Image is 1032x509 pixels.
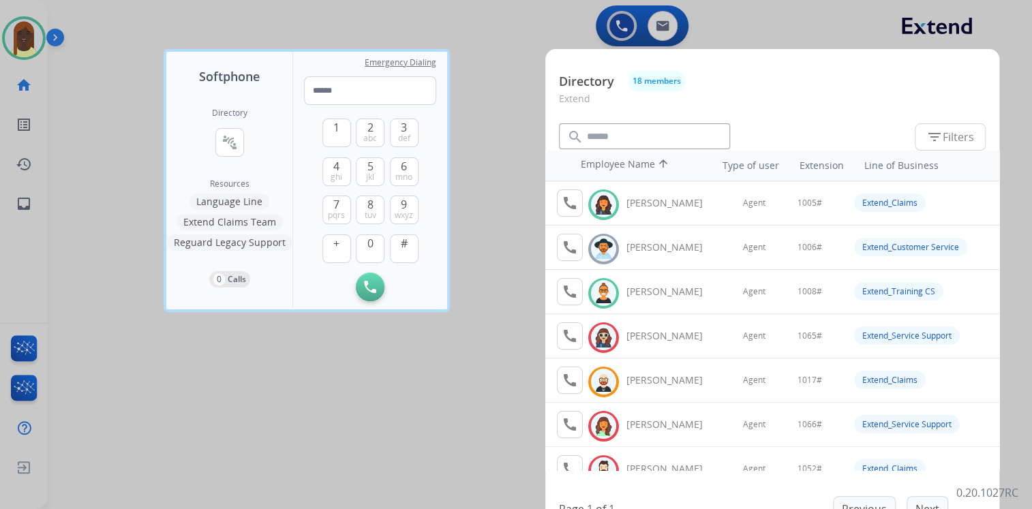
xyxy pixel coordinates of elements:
span: abc [363,133,377,144]
span: Agent [743,463,765,474]
th: Type of user [703,152,786,179]
span: 1066# [798,419,822,430]
span: 0 [367,235,374,251]
span: jkl [366,172,374,183]
button: 6mno [390,157,419,186]
div: Extend_Claims [854,459,926,478]
th: Employee Name [574,151,697,181]
img: call-button [364,281,376,293]
span: 1065# [798,330,822,341]
img: avatar [594,416,613,437]
img: avatar [594,283,613,304]
mat-icon: arrow_upward [655,157,671,174]
button: 4ghi [322,157,351,186]
div: [PERSON_NAME] [626,373,718,387]
img: avatar [594,238,613,260]
span: Resources [210,179,249,189]
div: Extend_Service Support [854,415,960,433]
button: # [390,234,419,263]
span: Agent [743,419,765,430]
div: Extend_Service Support [854,326,960,345]
span: mno [395,172,412,183]
button: Filters [915,123,986,151]
img: avatar [594,460,613,481]
button: Extend Claims Team [177,214,283,230]
span: 1017# [798,375,822,386]
span: 9 [401,196,407,213]
span: ghi [331,172,342,183]
span: def [398,133,410,144]
span: + [333,235,339,251]
mat-icon: call [562,239,578,256]
span: Emergency Dialing [365,57,436,68]
div: [PERSON_NAME] [626,285,718,298]
button: 5jkl [356,157,384,186]
button: 0 [356,234,384,263]
span: Softphone [199,67,260,86]
span: 1005# [798,198,822,209]
button: + [322,234,351,263]
span: 7 [333,196,339,213]
span: pqrs [328,210,345,221]
span: wxyz [395,210,413,221]
span: Filters [926,129,974,145]
button: 1 [322,119,351,147]
mat-icon: filter_list [926,129,943,145]
span: 1006# [798,242,822,253]
p: 0 [213,273,225,286]
span: 4 [333,158,339,174]
button: 8tuv [356,196,384,224]
button: 3def [390,119,419,147]
span: 1052# [798,463,822,474]
p: 0.20.1027RC [956,484,1018,501]
div: Extend_Training CS [854,282,943,300]
span: # [401,235,408,251]
span: 6 [401,158,407,174]
img: avatar [594,194,613,215]
div: [PERSON_NAME] [626,329,718,343]
span: Agent [743,198,765,209]
div: Extend_Claims [854,194,926,212]
span: 5 [367,158,374,174]
div: [PERSON_NAME] [626,418,718,431]
button: 18 members [628,71,686,91]
span: 1008# [798,286,822,297]
th: Extension [792,152,850,179]
button: 9wxyz [390,196,419,224]
p: Calls [228,273,246,286]
button: 7pqrs [322,196,351,224]
span: 1 [333,119,339,136]
p: Extend [559,91,986,117]
mat-icon: call [562,195,578,211]
p: Directory [559,72,614,91]
mat-icon: search [567,129,583,145]
div: [PERSON_NAME] [626,462,718,476]
th: Line of Business [857,152,992,179]
mat-icon: call [562,283,578,300]
button: 2abc [356,119,384,147]
div: Extend_Claims [854,371,926,389]
mat-icon: call [562,328,578,344]
span: Agent [743,375,765,386]
span: Agent [743,330,765,341]
span: tuv [365,210,376,221]
span: 8 [367,196,374,213]
img: avatar [594,327,613,348]
mat-icon: connect_without_contact [222,134,238,151]
h2: Directory [212,108,247,119]
button: Reguard Legacy Support [167,234,292,251]
div: [PERSON_NAME] [626,241,718,254]
div: [PERSON_NAME] [626,196,718,210]
span: 2 [367,119,374,136]
span: Agent [743,242,765,253]
div: Extend_Customer Service [854,238,967,256]
img: avatar [594,371,613,392]
button: Language Line [189,194,269,210]
span: Agent [743,286,765,297]
button: 0Calls [209,271,250,288]
mat-icon: call [562,461,578,477]
span: 3 [401,119,407,136]
mat-icon: call [562,416,578,433]
mat-icon: call [562,372,578,388]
